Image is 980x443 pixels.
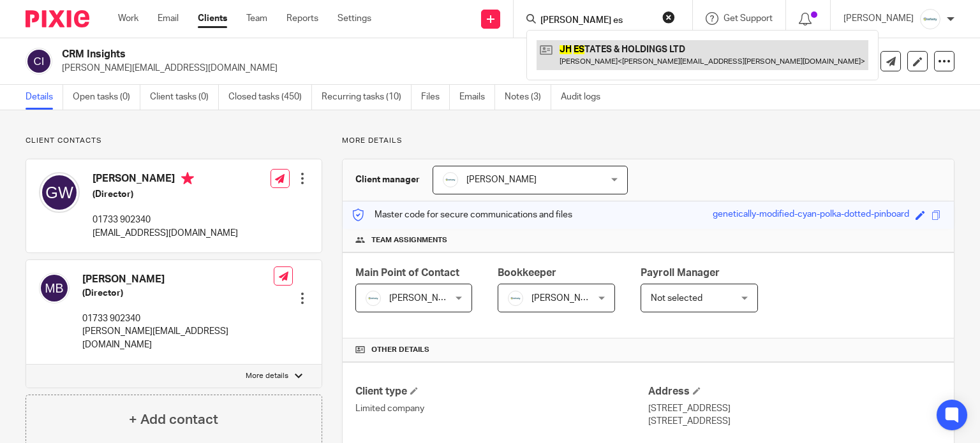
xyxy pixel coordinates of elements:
[93,188,238,201] h5: (Director)
[355,402,648,415] p: Limited company
[443,172,458,187] img: Infinity%20Logo%20with%20Whitespace%20.png
[93,172,238,188] h4: [PERSON_NAME]
[641,268,720,278] span: Payroll Manager
[62,62,781,75] p: [PERSON_NAME][EMAIL_ADDRESS][DOMAIN_NAME]
[82,312,274,325] p: 01733 902340
[366,291,381,306] img: Infinity%20Logo%20with%20Whitespace%20.png
[662,11,675,24] button: Clear
[531,294,602,303] span: [PERSON_NAME]
[246,12,267,25] a: Team
[82,325,274,351] p: [PERSON_NAME][EMAIL_ADDRESS][DOMAIN_NAME]
[26,136,322,146] p: Client contacts
[39,273,70,303] img: svg%3E
[286,12,318,25] a: Reports
[648,415,941,428] p: [STREET_ADDRESS]
[39,172,80,213] img: svg%3E
[539,15,654,27] input: Search
[355,268,459,278] span: Main Point of Contact
[246,371,288,381] p: More details
[322,85,412,110] a: Recurring tasks (10)
[352,208,572,221] p: Master code for secure communications and files
[93,214,238,226] p: 01733 902340
[342,136,954,146] p: More details
[508,291,523,306] img: Infinity%20Logo%20with%20Whitespace%20.png
[498,268,556,278] span: Bookkeeper
[93,227,238,240] p: [EMAIL_ADDRESS][DOMAIN_NAME]
[73,85,140,110] a: Open tasks (0)
[158,12,179,25] a: Email
[82,273,274,286] h4: [PERSON_NAME]
[371,235,447,245] span: Team assignments
[561,85,610,110] a: Audit logs
[150,85,219,110] a: Client tasks (0)
[648,402,941,415] p: [STREET_ADDRESS]
[82,287,274,300] h5: (Director)
[505,85,551,110] a: Notes (3)
[181,172,194,185] i: Primary
[713,208,909,222] div: genetically-modified-cyan-polka-dotted-pinboard
[724,14,773,23] span: Get Support
[389,294,459,303] span: [PERSON_NAME]
[648,385,941,398] h4: Address
[355,385,648,398] h4: Client type
[228,85,312,110] a: Closed tasks (450)
[118,12,138,25] a: Work
[466,175,537,184] span: [PERSON_NAME]
[920,9,940,29] img: Infinity%20Logo%20with%20Whitespace%20.png
[26,10,89,27] img: Pixie
[355,173,420,186] h3: Client manager
[371,345,429,355] span: Other details
[62,48,637,61] h2: CRM Insights
[338,12,371,25] a: Settings
[198,12,227,25] a: Clients
[651,294,702,303] span: Not selected
[129,410,218,430] h4: + Add contact
[843,12,914,25] p: [PERSON_NAME]
[26,85,63,110] a: Details
[26,48,52,75] img: svg%3E
[421,85,450,110] a: Files
[459,85,495,110] a: Emails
